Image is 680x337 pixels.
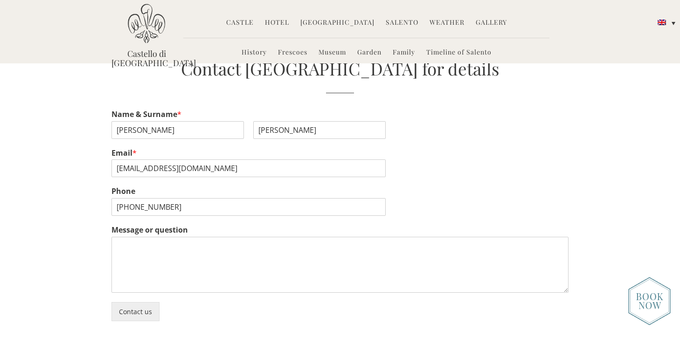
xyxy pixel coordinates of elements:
button: Contact us [111,302,160,321]
img: Castello di Ugento [128,4,165,43]
img: new-booknow.png [628,277,671,325]
a: Gallery [476,18,507,28]
label: Name & Surname [111,110,569,119]
a: Hotel [265,18,289,28]
img: English [658,20,666,25]
label: Message or question [111,225,569,235]
a: [GEOGRAPHIC_DATA] [300,18,375,28]
a: History [242,48,267,58]
a: Castello di [GEOGRAPHIC_DATA] [111,49,181,68]
input: Surname [253,121,386,139]
a: Weather [430,18,465,28]
a: Museum [319,48,346,58]
a: Timeline of Salento [426,48,492,58]
a: Castle [226,18,254,28]
input: Name [111,121,244,139]
h2: Contact [GEOGRAPHIC_DATA] for details [111,56,569,93]
a: Salento [386,18,418,28]
a: Frescoes [278,48,307,58]
label: Phone [111,186,569,196]
a: Garden [357,48,382,58]
a: Family [393,48,415,58]
label: Email [111,148,569,158]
